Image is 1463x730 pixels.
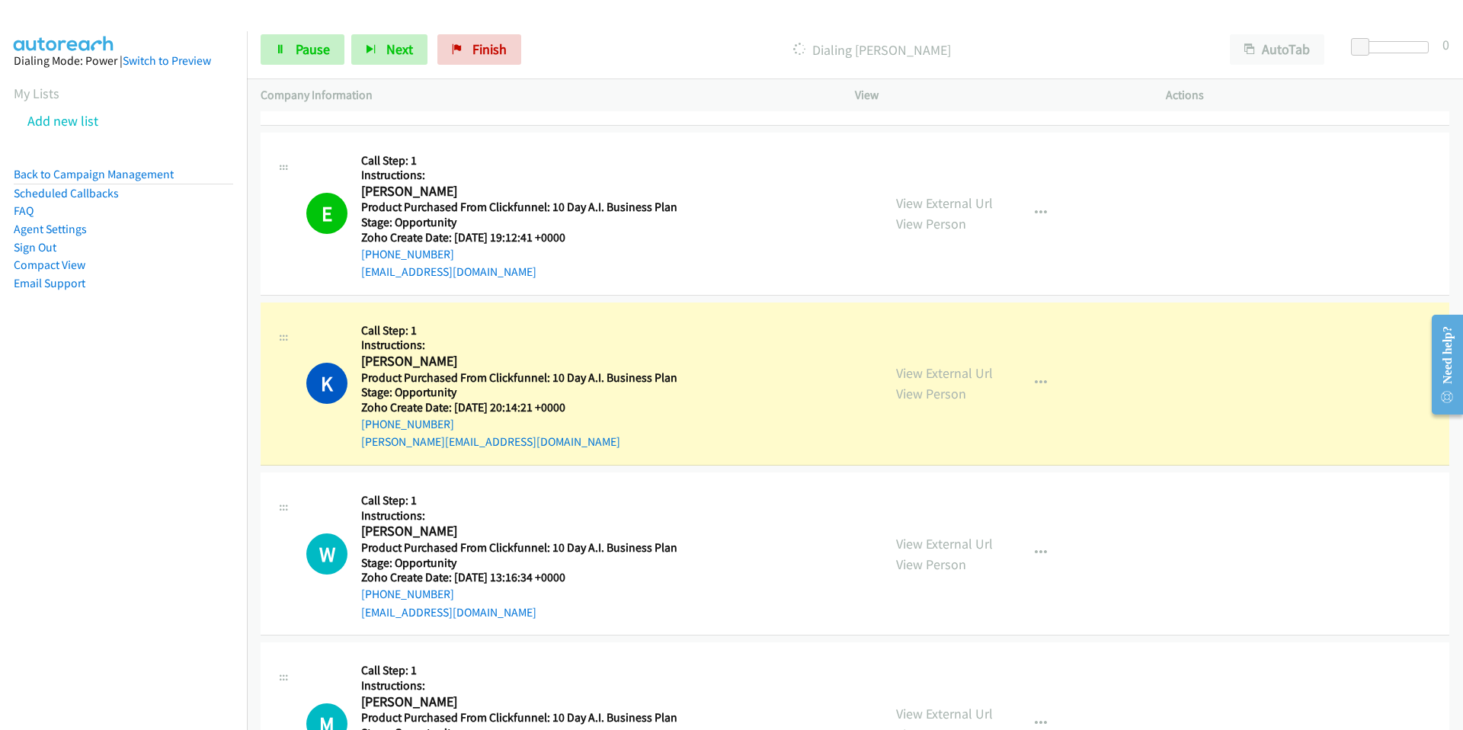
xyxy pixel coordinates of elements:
a: [EMAIL_ADDRESS][DOMAIN_NAME] [361,264,536,279]
h5: Product Purchased From Clickfunnel: 10 Day A.I. Business Plan [361,540,677,556]
h5: Call Step: 1 [361,663,677,678]
a: Finish [437,34,521,65]
div: 0 [1442,34,1449,55]
h5: Product Purchased From Clickfunnel: 10 Day A.I. Business Plan [361,200,677,215]
button: Next [351,34,427,65]
h5: Stage: Opportunity [361,556,677,571]
span: Pause [296,40,330,58]
div: Delay between calls (in seconds) [1359,41,1429,53]
h1: K [306,363,347,404]
h5: Instructions: [361,338,677,353]
a: Scheduled Callbacks [14,186,119,200]
h5: Product Purchased From Clickfunnel: 10 Day A.I. Business Plan [361,370,677,386]
h5: Instructions: [361,168,677,183]
a: Email Support [14,276,85,290]
p: Dialing [PERSON_NAME] [542,40,1202,60]
h5: Call Step: 1 [361,323,677,338]
div: The call is yet to be attempted [306,533,347,575]
a: View Person [896,215,966,232]
a: Compact View [14,258,85,272]
h1: E [306,193,347,234]
span: Finish [472,40,507,58]
span: Next [386,40,413,58]
a: My Lists [14,85,59,102]
h2: [PERSON_NAME] [361,353,672,370]
h5: Stage: Opportunity [361,385,677,400]
iframe: Resource Center [1419,304,1463,425]
a: Agent Settings [14,222,87,236]
a: Switch to Preview [123,53,211,68]
div: Dialing Mode: Power | [14,52,233,70]
a: View External Url [896,364,993,382]
h5: Stage: Opportunity [361,215,677,230]
h2: [PERSON_NAME] [361,523,672,540]
p: View [855,86,1138,104]
a: Pause [261,34,344,65]
a: View External Url [896,705,993,722]
a: [PHONE_NUMBER] [361,247,454,261]
a: [PHONE_NUMBER] [361,587,454,601]
h5: Product Purchased From Clickfunnel: 10 Day A.I. Business Plan [361,710,677,725]
h5: Instructions: [361,508,677,523]
h5: Zoho Create Date: [DATE] 13:16:34 +0000 [361,570,677,585]
h5: Zoho Create Date: [DATE] 19:12:41 +0000 [361,230,677,245]
a: Add new list [27,112,98,130]
a: View Person [896,556,966,573]
button: AutoTab [1230,34,1324,65]
h2: [PERSON_NAME] [361,183,672,200]
a: [PHONE_NUMBER] [361,417,454,431]
a: View External Url [896,194,993,212]
a: Back to Campaign Management [14,167,174,181]
a: View Person [896,385,966,402]
a: [PERSON_NAME][EMAIL_ADDRESS][DOMAIN_NAME] [361,434,620,449]
h1: W [306,533,347,575]
h5: Call Step: 1 [361,493,677,508]
h2: [PERSON_NAME] [361,693,672,711]
p: Company Information [261,86,828,104]
a: View External Url [896,535,993,552]
h5: Call Step: 1 [361,153,677,168]
a: FAQ [14,203,34,218]
p: Actions [1166,86,1449,104]
h5: Instructions: [361,678,677,693]
a: Sign Out [14,240,56,255]
h5: Zoho Create Date: [DATE] 20:14:21 +0000 [361,400,677,415]
a: [EMAIL_ADDRESS][DOMAIN_NAME] [361,605,536,620]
